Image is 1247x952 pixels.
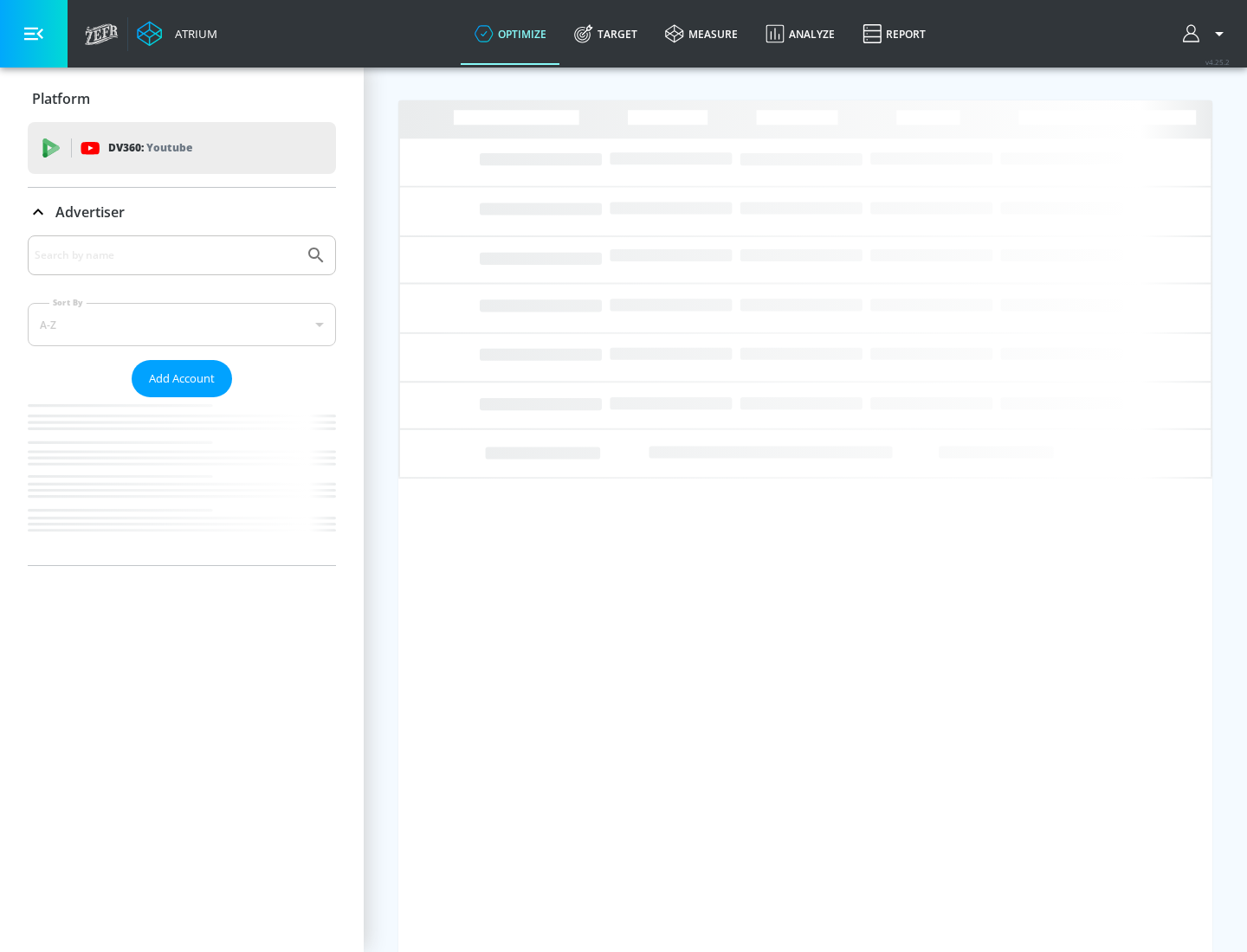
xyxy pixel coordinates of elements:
p: Advertiser [55,203,125,222]
a: Atrium [137,21,217,47]
nav: list of Advertiser [28,397,336,565]
div: Platform [28,74,336,123]
a: Target [560,3,651,65]
span: Add Account [149,369,215,389]
div: Advertiser [28,235,336,565]
a: measure [651,3,752,65]
div: DV360: Youtube [28,122,336,174]
a: optimize [461,3,560,65]
p: Youtube [146,138,192,157]
div: Atrium [168,26,217,42]
input: Search by name [35,244,297,267]
a: Analyze [752,3,849,65]
button: Add Account [132,360,232,397]
p: Platform [32,89,90,108]
div: A-Z [28,303,336,346]
a: Report [849,3,940,65]
label: Sort By [49,297,87,308]
div: Advertiser [28,188,336,236]
p: DV360: [108,138,192,158]
span: v 4.25.2 [1205,57,1230,67]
